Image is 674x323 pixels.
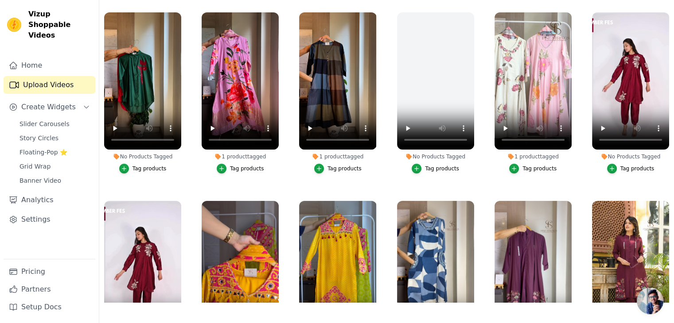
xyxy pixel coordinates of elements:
span: Floating-Pop ⭐ [19,148,67,157]
a: Banner Video [14,174,95,187]
a: Slider Carousels [14,118,95,130]
button: Tag products [412,164,459,173]
div: Tag products [230,165,264,172]
button: Tag products [607,164,655,173]
div: 1 product tagged [202,153,279,160]
div: 1 product tagged [495,153,572,160]
div: No Products Tagged [592,153,669,160]
div: Tag products [620,165,655,172]
button: Create Widgets [4,98,95,116]
div: Tag products [327,165,362,172]
div: 1 product tagged [299,153,376,160]
button: Tag products [217,164,264,173]
span: Banner Video [19,176,61,185]
button: Tag products [119,164,167,173]
div: Tag products [522,165,557,172]
a: Pricing [4,263,95,281]
a: Upload Videos [4,76,95,94]
div: Tag products [425,165,459,172]
div: No Products Tagged [397,153,474,160]
a: Story Circles [14,132,95,144]
button: Tag products [509,164,557,173]
div: Tag products [132,165,167,172]
span: Vizup Shoppable Videos [28,9,92,41]
a: Floating-Pop ⭐ [14,146,95,158]
span: Create Widgets [21,102,76,112]
img: Vizup [7,18,21,32]
button: Tag products [314,164,362,173]
div: No Products Tagged [104,153,181,160]
a: Grid Wrap [14,160,95,173]
a: Settings [4,211,95,228]
span: Grid Wrap [19,162,51,171]
span: Slider Carousels [19,119,70,128]
a: Home [4,57,95,74]
a: Analytics [4,191,95,209]
a: Partners [4,281,95,298]
div: Open chat [637,288,663,314]
a: Setup Docs [4,298,95,316]
span: Story Circles [19,134,58,142]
